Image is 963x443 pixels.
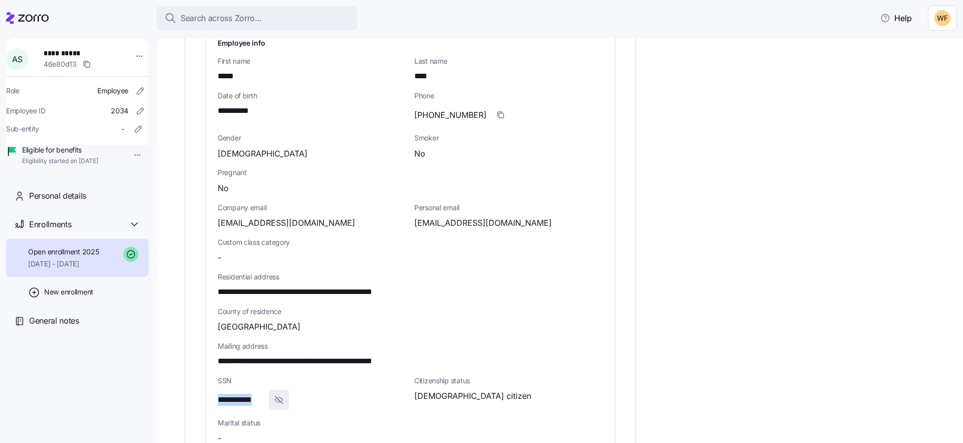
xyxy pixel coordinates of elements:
span: [DATE] - [DATE] [28,259,99,269]
span: First name [218,56,406,66]
button: Help [872,8,920,28]
span: Search across Zorro... [181,12,262,25]
span: Employee ID [6,106,46,116]
span: A S [12,55,22,63]
span: Role [6,86,20,96]
span: 2034 [111,106,128,116]
span: Mailing address [218,341,603,351]
span: Smoker [414,133,603,143]
span: - [121,124,124,134]
span: [GEOGRAPHIC_DATA] [218,321,300,333]
span: General notes [29,315,79,327]
span: Date of birth [218,91,406,101]
span: [EMAIL_ADDRESS][DOMAIN_NAME] [218,217,355,229]
span: Employee [97,86,128,96]
span: Eligible for benefits [22,145,98,155]
span: [PHONE_NUMBER] [414,109,487,121]
span: Citizenship status [414,376,603,386]
span: 46e80d13 [44,59,77,69]
span: SSN [218,376,406,386]
span: - [218,251,221,264]
span: Residential address [218,272,603,282]
span: Company email [218,203,406,213]
span: [DEMOGRAPHIC_DATA] citizen [414,390,531,402]
span: Personal email [414,203,603,213]
span: Phone [414,91,603,101]
h1: Employee info [218,38,603,48]
span: Eligibility started on [DATE] [22,157,98,166]
span: Pregnant [218,168,603,178]
span: [EMAIL_ADDRESS][DOMAIN_NAME] [414,217,552,229]
button: Search across Zorro... [156,6,357,30]
span: Sub-entity [6,124,39,134]
span: Last name [414,56,603,66]
span: Help [880,12,912,24]
span: No [414,147,425,160]
span: County of residence [218,307,603,317]
span: [DEMOGRAPHIC_DATA] [218,147,307,160]
span: No [218,182,229,195]
span: Open enrollment 2025 [28,247,99,257]
span: Custom class category [218,237,406,247]
span: Personal details [29,190,86,202]
img: 8adafdde462ffddea829e1adcd6b1844 [934,10,950,26]
span: Marital status [218,418,406,428]
span: New enrollment [44,287,93,297]
span: Enrollments [29,218,71,231]
span: Gender [218,133,406,143]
